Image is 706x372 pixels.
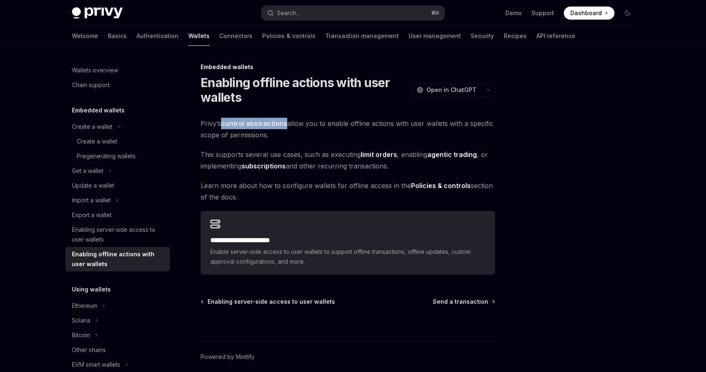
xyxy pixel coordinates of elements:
[72,105,125,115] h5: Embedded wallets
[65,63,170,78] a: Wallets overview
[262,26,315,46] a: Policies & controls
[65,357,170,372] button: EVM smart wallets
[72,181,114,190] div: Update a wallet
[72,7,123,19] img: dark logo
[201,63,495,71] div: Embedded wallets
[72,345,106,355] div: Other chains
[201,75,408,105] h1: Enabling offline actions with user wallets
[221,119,287,128] a: control abstractions
[201,298,335,306] a: Enabling server-side access to user wallets
[72,301,97,311] div: Ethereum
[72,360,120,370] div: EVM smart wallets
[201,180,495,203] span: Learn more about how to configure wallets for offline access in the section of the docs.
[65,178,170,193] a: Update a wallet
[65,343,170,357] a: Other chains
[65,313,170,328] button: Solana
[208,298,335,306] span: Enabling server-side access to user wallets
[471,26,494,46] a: Security
[108,26,127,46] a: Basics
[72,195,111,205] div: Import a wallet
[72,80,109,90] div: Chain support
[65,298,170,313] button: Ethereum
[210,247,485,267] span: Enable server-side access to user wallets to support offline transactions, offline updates, custo...
[72,26,98,46] a: Welcome
[136,26,179,46] a: Authentication
[570,9,602,17] span: Dashboard
[411,83,481,97] button: Open in ChatGPT
[72,210,112,220] div: Export a wallet
[201,211,495,275] a: **** **** **** **** ****Enable server-side access to user wallets to support offline transactions...
[505,9,522,17] a: Demo
[325,26,399,46] a: Transaction management
[564,7,614,20] a: Dashboard
[72,249,165,269] div: Enabling offline actions with user wallets
[433,298,494,306] a: Send a transaction
[361,150,397,159] strong: limit orders
[65,119,170,134] button: Create a wallet
[241,162,286,170] strong: subscriptions
[532,9,554,17] a: Support
[621,7,634,20] button: Toggle dark mode
[65,134,170,149] a: Create a wallet
[504,26,527,46] a: Recipes
[409,26,461,46] a: User management
[261,6,445,20] button: Search...⌘K
[72,330,90,340] div: Bitcoin
[65,208,170,222] a: Export a wallet
[219,26,252,46] a: Connectors
[433,298,488,306] span: Send a transaction
[65,164,170,178] button: Get a wallet
[65,78,170,92] a: Chain support
[65,328,170,343] button: Bitcoin
[201,353,255,361] a: Powered by Mintlify
[72,316,90,325] div: Solana
[536,26,575,46] a: API reference
[431,10,440,16] span: ⌘ K
[65,222,170,247] a: Enabling server-side access to user wallets
[77,137,117,146] div: Create a wallet
[65,193,170,208] button: Import a wallet
[72,285,111,294] h5: Using wallets
[65,149,170,164] a: Pregenerating wallets
[65,247,170,271] a: Enabling offline actions with user wallets
[277,8,300,18] div: Search...
[188,26,210,46] a: Wallets
[427,150,477,159] strong: agentic trading
[72,122,112,132] div: Create a wallet
[72,225,165,244] div: Enabling server-side access to user wallets
[72,166,103,176] div: Get a wallet
[72,65,118,75] div: Wallets overview
[201,149,495,172] span: This supports several use cases, such as executing , enabling , or implementing and other recurri...
[427,86,476,94] span: Open in ChatGPT
[201,118,495,141] span: Privy’s allow you to enable offline actions with user wallets with a specific scope of permissions.
[411,182,471,190] strong: Policies & controls
[77,151,136,161] div: Pregenerating wallets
